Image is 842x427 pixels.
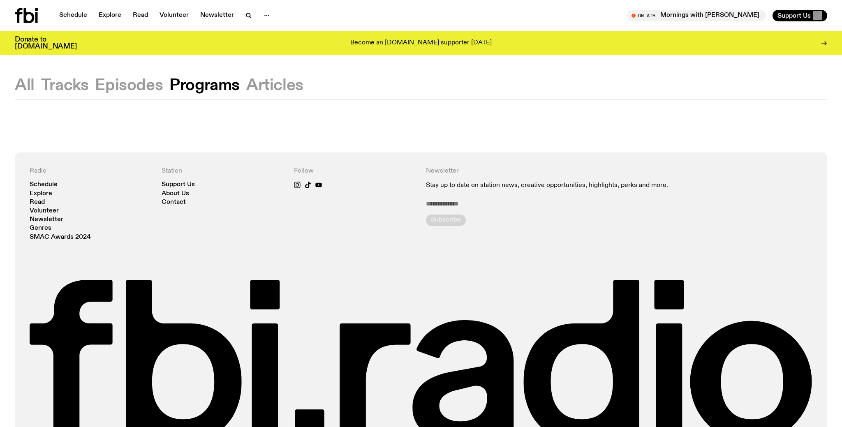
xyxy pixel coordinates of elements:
[41,78,89,93] button: Tracks
[169,78,240,93] button: Programs
[162,182,195,188] a: Support Us
[294,167,416,175] h4: Follow
[15,36,77,50] h3: Donate to [DOMAIN_NAME]
[30,208,59,214] a: Volunteer
[94,10,126,21] a: Explore
[30,234,91,240] a: SMAC Awards 2024
[426,215,466,226] button: Subscribe
[54,10,92,21] a: Schedule
[246,78,303,93] button: Articles
[128,10,153,21] a: Read
[30,167,152,175] h4: Radio
[773,10,827,21] button: Support Us
[162,167,284,175] h4: Station
[30,225,51,231] a: Genres
[426,167,680,175] h4: Newsletter
[777,12,811,19] span: Support Us
[195,10,239,21] a: Newsletter
[627,10,766,21] button: On AirMornings with [PERSON_NAME]
[15,78,35,93] button: All
[155,10,194,21] a: Volunteer
[162,199,186,205] a: Contact
[426,182,680,189] p: Stay up to date on station news, creative opportunities, highlights, perks and more.
[95,78,163,93] button: Episodes
[30,217,63,223] a: Newsletter
[350,39,492,47] p: Become an [DOMAIN_NAME] supporter [DATE]
[30,191,52,197] a: Explore
[162,191,189,197] a: About Us
[30,199,45,205] a: Read
[30,182,58,188] a: Schedule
